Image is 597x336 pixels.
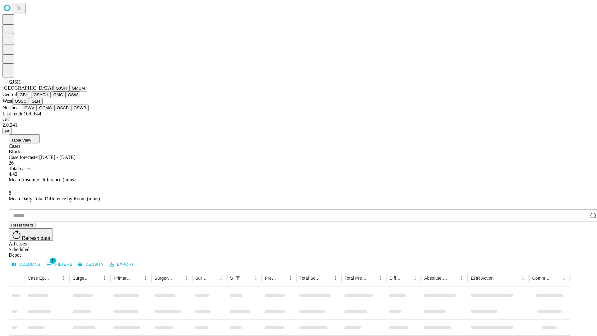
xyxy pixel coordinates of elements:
span: Refresh data [22,236,50,241]
button: GSWB [71,105,89,111]
div: 1 active filter [234,274,242,282]
div: Case Epic Id [28,276,50,281]
div: Total Predicted Duration [345,276,367,281]
span: Mean Daily Total Difference by Room (mins) [9,196,100,201]
div: Primary Service [113,276,132,281]
button: Export [108,260,136,269]
button: GMCM [69,85,87,91]
button: Menu [59,274,68,282]
button: GJSH [53,85,69,91]
span: Central [2,92,17,97]
button: Sort [173,274,182,282]
button: Sort [551,274,560,282]
button: Select columns [10,260,42,269]
div: Predicted In Room Duration [265,276,277,281]
button: GMC [51,91,65,98]
button: OSCP [54,105,71,111]
button: Sort [402,274,411,282]
span: Northeast [2,105,22,110]
button: Sort [367,274,376,282]
div: Absolute Difference [424,276,448,281]
button: Reset filters [9,222,35,228]
span: @ [5,129,9,133]
div: Total Scheduled Duration [299,276,322,281]
button: Density [76,260,105,269]
span: Last fetch: 10:09:44 [2,111,41,116]
button: Menu [560,274,568,282]
span: Case forecaster [9,155,39,160]
button: Refresh data [9,228,53,241]
button: Show filters [44,259,74,269]
button: Sort [208,274,217,282]
span: 8 [9,190,11,196]
div: Scheduled In Room Duration [230,276,233,281]
div: 2.0.241 [2,122,595,128]
button: Menu [457,274,466,282]
button: Sort [449,274,457,282]
span: [DATE] - [DATE] [39,155,75,160]
div: EHR Action [471,276,493,281]
button: Sort [132,274,141,282]
button: Sort [322,274,331,282]
div: Surgery Date [195,276,207,281]
span: Total cases [9,166,30,171]
span: West [2,98,12,104]
div: Difference [389,276,401,281]
button: OSW [66,91,81,98]
div: Surgery Name [155,276,173,281]
button: Menu [252,274,260,282]
button: @ [2,128,12,134]
button: GSACH [31,91,51,98]
div: Comments [532,276,550,281]
button: Sort [494,274,503,282]
span: [GEOGRAPHIC_DATA] [2,85,53,91]
button: Menu [141,274,150,282]
button: GLH [29,98,42,105]
span: Mean Absolute Difference (mins) [9,177,76,182]
button: Menu [100,274,109,282]
span: 26 [9,160,14,166]
button: GBH [17,91,31,98]
button: Menu [411,274,419,282]
button: Show filters [234,274,242,282]
span: Table View [11,138,31,142]
button: Sort [277,274,286,282]
button: Sort [51,274,59,282]
div: GEI [2,117,595,122]
div: Surgeon Name [73,276,91,281]
button: Sort [91,274,100,282]
button: Menu [286,274,295,282]
button: Menu [331,274,340,282]
span: 1 [50,258,56,264]
span: Reset filters [11,223,33,227]
button: Menu [519,274,527,282]
span: 4.42 [9,171,17,177]
button: GWV [22,105,37,111]
button: Menu [217,274,225,282]
button: Table View [9,134,40,143]
button: Menu [376,274,385,282]
button: Sort [243,274,252,282]
button: Menu [182,274,191,282]
button: GCMC [37,105,54,111]
button: OSSC [12,98,29,105]
span: GJSH [9,79,21,85]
